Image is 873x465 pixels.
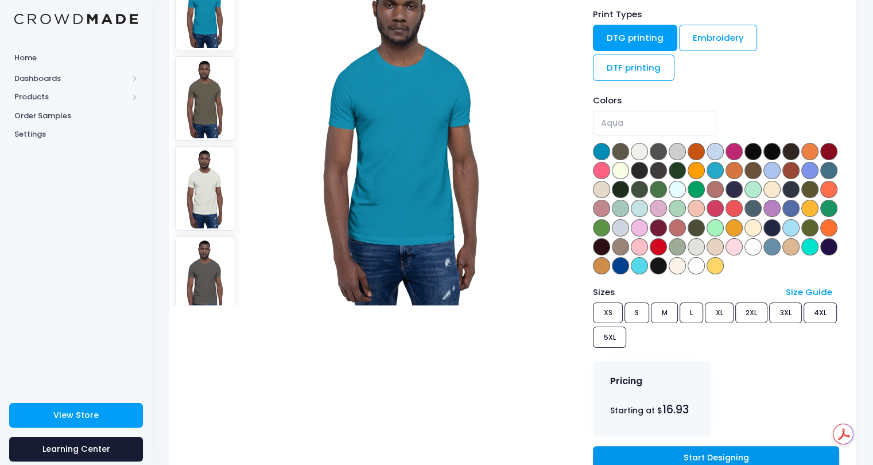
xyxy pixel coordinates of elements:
img: Logo [14,14,138,25]
span: Learning Center [42,443,110,455]
span: View Store [53,409,99,421]
span: Dashboards [14,73,128,84]
span: Order Samples [14,110,138,122]
div: Sizes [588,286,781,299]
a: View Store [9,403,143,428]
a: Embroidery [679,25,758,51]
span: Aqua [593,111,716,135]
span: 16.93 [662,402,689,417]
span: Products [14,91,128,103]
a: Learning Center [9,437,143,462]
span: Settings [14,129,138,140]
a: DTF printing [593,55,674,81]
a: DTG printing [593,25,677,51]
div: Starting at $ [610,401,694,418]
span: Home [14,52,138,64]
div: Print Types [593,8,839,21]
span: Aqua [601,117,623,129]
h4: Pricing [610,375,642,387]
a: Size Guide [786,286,832,298]
div: Colors [593,94,839,107]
